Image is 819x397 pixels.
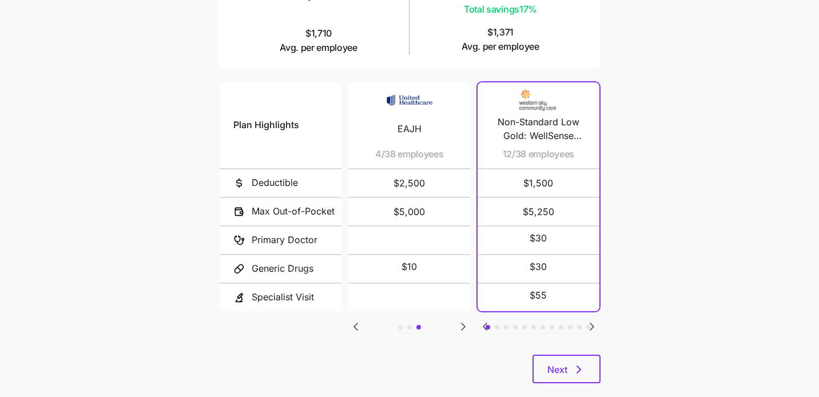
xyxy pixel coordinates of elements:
[252,204,335,219] span: Max Out-of-Pocket
[491,115,586,144] span: Non-Standard Low Gold: WellSense Clarity Gold 1500
[252,176,298,190] span: Deductible
[456,319,471,334] button: Go to next slide
[252,290,314,304] span: Specialist Visit
[530,288,547,303] span: $55
[547,363,567,376] span: Next
[387,89,432,111] img: Carrier
[491,198,586,225] span: $5,250
[585,319,599,334] button: Go to next slide
[233,118,299,132] span: Plan Highlights
[280,26,357,55] span: $1,710
[362,169,456,197] span: $2,500
[252,233,317,247] span: Primary Doctor
[362,198,456,225] span: $5,000
[456,320,470,334] svg: Go to next slide
[530,231,547,245] span: $30
[503,147,574,161] span: 12/38 employees
[397,122,422,136] span: EAJH
[401,260,417,274] span: $10
[348,319,363,334] button: Go to previous slide
[252,261,313,276] span: Generic Drugs
[515,89,561,111] img: Carrier
[349,320,363,334] svg: Go to previous slide
[375,147,444,161] span: 4/38 employees
[459,2,542,17] span: Total savings 17 %
[530,260,547,274] span: $30
[532,355,601,383] button: Next
[280,41,357,55] span: Avg. per employee
[462,25,539,54] span: $1,371
[585,320,599,334] svg: Go to next slide
[491,169,586,197] span: $1,500
[462,39,539,54] span: Avg. per employee
[478,319,492,334] button: Go to previous slide
[478,320,492,334] svg: Go to previous slide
